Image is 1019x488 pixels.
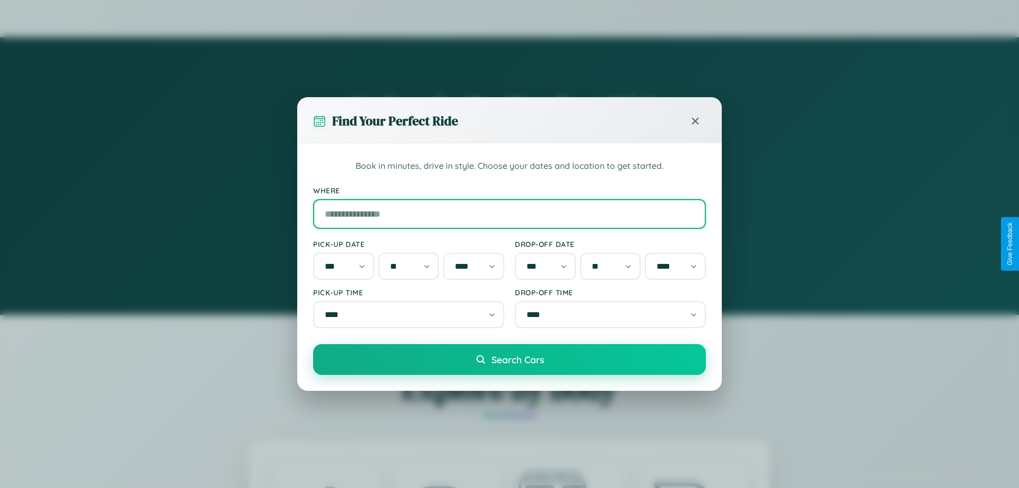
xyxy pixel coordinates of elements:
[313,239,504,249] label: Pick-up Date
[313,344,706,375] button: Search Cars
[332,112,458,130] h3: Find Your Perfect Ride
[313,159,706,173] p: Book in minutes, drive in style. Choose your dates and location to get started.
[313,288,504,297] label: Pick-up Time
[515,288,706,297] label: Drop-off Time
[515,239,706,249] label: Drop-off Date
[313,186,706,195] label: Where
[491,354,544,365] span: Search Cars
